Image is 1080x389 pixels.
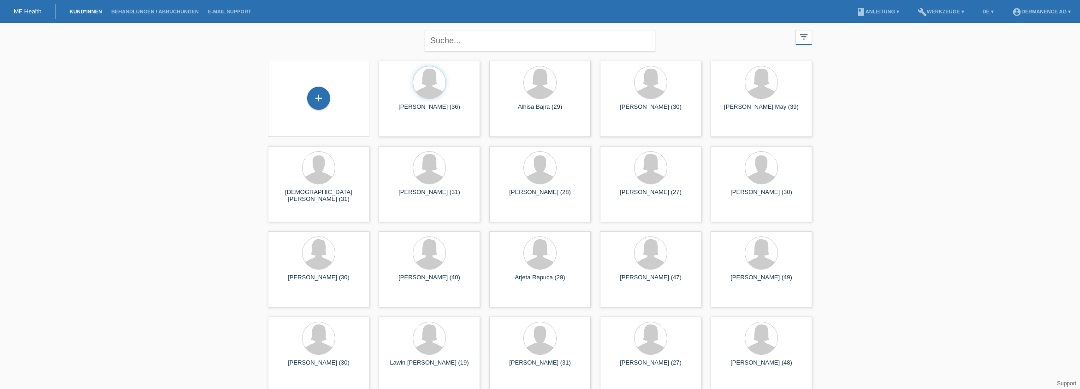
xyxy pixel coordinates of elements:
div: [PERSON_NAME] (31) [386,189,473,203]
a: MF Health [14,8,42,15]
div: [PERSON_NAME] (36) [386,103,473,118]
a: DE ▾ [978,9,998,14]
i: account_circle [1012,7,1021,17]
div: [PERSON_NAME] May (39) [718,103,805,118]
div: [PERSON_NAME] (28) [497,189,583,203]
i: filter_list [799,32,809,42]
a: Behandlungen / Abbuchungen [107,9,203,14]
a: account_circleDermanence AG ▾ [1008,9,1075,14]
div: [PERSON_NAME] (48) [718,359,805,374]
div: [PERSON_NAME] (49) [718,274,805,289]
div: Kund*in hinzufügen [308,90,330,106]
a: buildWerkzeuge ▾ [913,9,969,14]
input: Suche... [425,30,655,52]
div: [DEMOGRAPHIC_DATA][PERSON_NAME] (31) [275,189,362,203]
i: book [856,7,866,17]
a: Kund*innen [65,9,107,14]
div: [PERSON_NAME] (30) [718,189,805,203]
i: build [918,7,927,17]
div: Lawin [PERSON_NAME] (19) [386,359,473,374]
a: Support [1057,380,1076,387]
a: bookAnleitung ▾ [852,9,904,14]
div: [PERSON_NAME] (27) [607,359,694,374]
div: [PERSON_NAME] (31) [497,359,583,374]
div: [PERSON_NAME] (27) [607,189,694,203]
div: [PERSON_NAME] (30) [275,359,362,374]
div: Arjeta Rapuca (29) [497,274,583,289]
div: Alhisa Bajra (29) [497,103,583,118]
a: E-Mail Support [203,9,256,14]
div: [PERSON_NAME] (30) [607,103,694,118]
div: [PERSON_NAME] (30) [275,274,362,289]
div: [PERSON_NAME] (47) [607,274,694,289]
div: [PERSON_NAME] (40) [386,274,473,289]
